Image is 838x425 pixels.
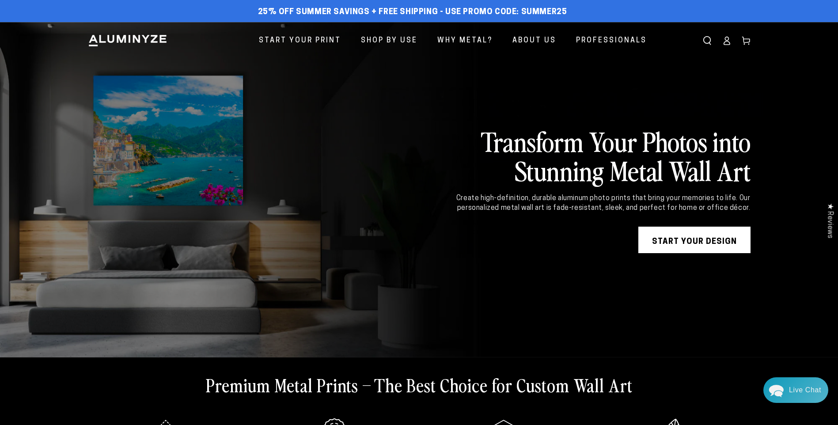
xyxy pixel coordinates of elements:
a: START YOUR DESIGN [638,227,751,253]
summary: Search our site [698,31,717,50]
img: Aluminyze [88,34,167,47]
div: Click to open Judge.me floating reviews tab [821,196,838,245]
span: Professionals [576,34,647,47]
span: Why Metal? [437,34,493,47]
h2: Transform Your Photos into Stunning Metal Wall Art [430,126,751,185]
a: Why Metal? [431,29,499,53]
span: Start Your Print [259,34,341,47]
h2: Premium Metal Prints – The Best Choice for Custom Wall Art [206,373,633,396]
span: About Us [512,34,556,47]
a: Shop By Use [354,29,424,53]
div: Chat widget toggle [763,377,828,403]
a: Start Your Print [252,29,348,53]
span: 25% off Summer Savings + Free Shipping - Use Promo Code: SUMMER25 [258,8,567,17]
a: About Us [506,29,563,53]
span: Shop By Use [361,34,417,47]
div: Create high-definition, durable aluminum photo prints that bring your memories to life. Our perso... [430,194,751,213]
a: Professionals [569,29,653,53]
div: Contact Us Directly [789,377,821,403]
